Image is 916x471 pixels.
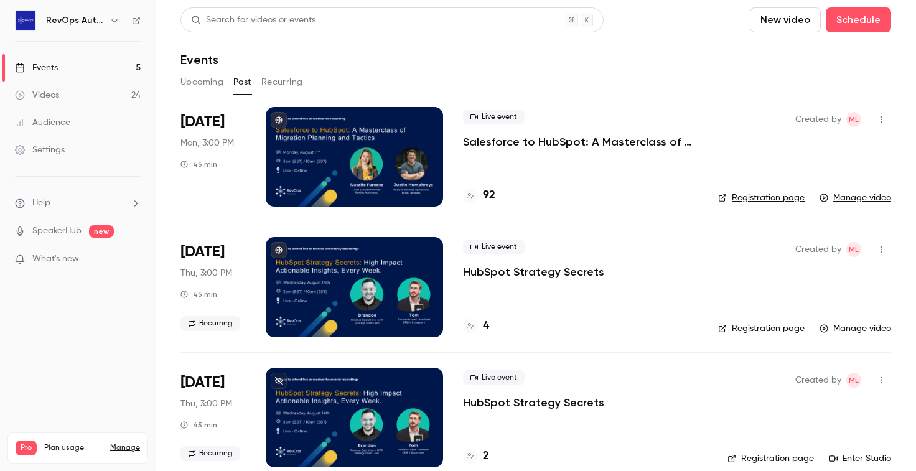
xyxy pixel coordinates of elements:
[829,452,891,465] a: Enter Studio
[180,112,225,132] span: [DATE]
[115,457,123,465] span: 24
[16,455,39,467] p: Videos
[463,240,525,254] span: Live event
[115,455,140,467] p: / 150
[846,112,861,127] span: Mia-Jean Lee
[463,264,604,279] a: HubSpot Strategy Secrets
[180,237,246,337] div: Aug 7 Thu, 3:00 PM (Europe/London)
[89,225,114,238] span: new
[849,373,859,388] span: ML
[32,253,79,266] span: What's new
[15,89,59,101] div: Videos
[463,187,495,204] a: 92
[233,72,251,92] button: Past
[463,370,525,385] span: Live event
[180,420,217,430] div: 45 min
[46,14,105,27] h6: RevOps Automated
[727,452,814,465] a: Registration page
[15,197,141,210] li: help-dropdown-opener
[16,441,37,455] span: Pro
[483,187,495,204] h4: 92
[180,242,225,262] span: [DATE]
[180,373,225,393] span: [DATE]
[44,443,103,453] span: Plan usage
[718,322,805,335] a: Registration page
[180,72,223,92] button: Upcoming
[750,7,821,32] button: New video
[463,448,489,465] a: 2
[180,368,246,467] div: Jul 31 Thu, 3:00 PM (Europe/London)
[32,225,82,238] a: SpeakerHub
[15,116,70,129] div: Audience
[180,267,232,279] span: Thu, 3:00 PM
[718,192,805,204] a: Registration page
[463,395,604,410] a: HubSpot Strategy Secrets
[16,11,35,30] img: RevOps Automated
[826,7,891,32] button: Schedule
[483,448,489,465] h4: 2
[795,112,841,127] span: Created by
[180,137,234,149] span: Mon, 3:00 PM
[795,373,841,388] span: Created by
[849,242,859,257] span: ML
[180,446,240,461] span: Recurring
[32,197,50,210] span: Help
[820,322,891,335] a: Manage video
[110,443,140,453] a: Manage
[180,398,232,410] span: Thu, 3:00 PM
[849,112,859,127] span: ML
[15,144,65,156] div: Settings
[180,107,246,207] div: Aug 11 Mon, 3:00 PM (Europe/London)
[795,242,841,257] span: Created by
[261,72,303,92] button: Recurring
[180,159,217,169] div: 45 min
[483,318,489,335] h4: 4
[191,14,315,27] div: Search for videos or events
[180,316,240,331] span: Recurring
[846,373,861,388] span: Mia-Jean Lee
[180,52,218,67] h1: Events
[820,192,891,204] a: Manage video
[15,62,58,74] div: Events
[463,134,698,149] a: Salesforce to HubSpot: A Masterclass of Migration Planning and Tactics
[846,242,861,257] span: Mia-Jean Lee
[463,318,489,335] a: 4
[180,289,217,299] div: 45 min
[463,110,525,124] span: Live event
